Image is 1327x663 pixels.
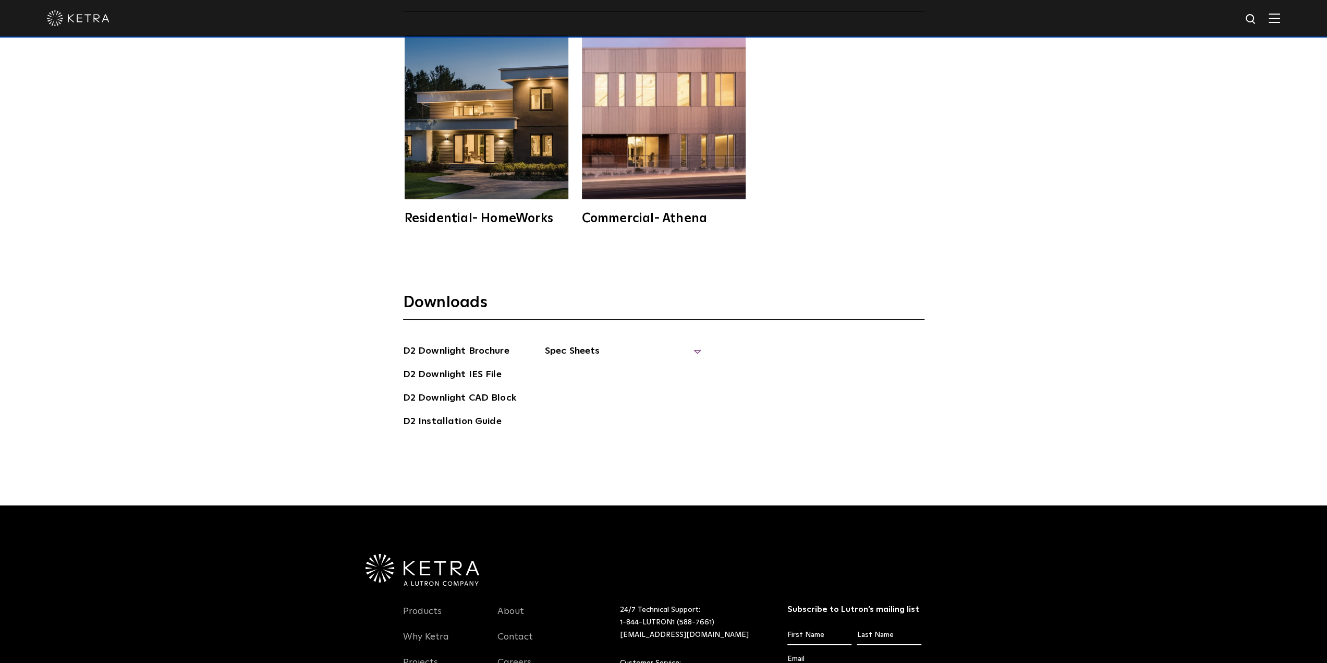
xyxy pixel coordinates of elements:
input: Last Name [857,625,921,645]
input: First Name [787,625,851,645]
img: Hamburger%20Nav.svg [1269,13,1280,23]
a: Residential- HomeWorks [403,35,570,225]
a: About [497,606,524,630]
a: Commercial- Athena [580,35,747,225]
div: Residential- HomeWorks [405,212,568,225]
img: athena-square [582,35,746,199]
a: Products [403,606,442,630]
h3: Downloads [403,293,924,320]
a: 1-844-LUTRON1 (588-7661) [620,619,714,626]
a: D2 Installation Guide [403,414,502,431]
span: Spec Sheets [545,344,701,367]
a: D2 Downlight Brochure [403,344,509,360]
h3: Subscribe to Lutron’s mailing list [787,604,921,615]
a: D2 Downlight CAD Block [403,391,516,407]
img: Ketra-aLutronCo_White_RGB [366,554,479,586]
img: search icon [1245,13,1258,26]
a: [EMAIL_ADDRESS][DOMAIN_NAME] [620,631,749,638]
img: ketra-logo-2019-white [47,10,109,26]
a: Contact [497,631,533,655]
p: 24/7 Technical Support: [620,604,761,641]
a: Why Ketra [403,631,449,655]
a: D2 Downlight IES File [403,367,502,384]
img: homeworks_hero [405,35,568,199]
div: Commercial- Athena [582,212,746,225]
